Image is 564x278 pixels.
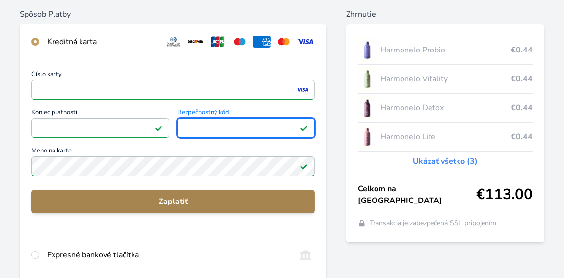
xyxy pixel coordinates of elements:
[380,73,511,85] span: Harmonelo Vitality
[182,121,311,135] iframe: Iframe pre bezpečnostný kód
[47,249,289,261] div: Expresné bankové tlačítka
[358,38,376,62] img: CLEAN_PROBIO_se_stinem_x-lo.jpg
[296,36,315,48] img: visa.svg
[380,102,511,114] span: Harmonelo Detox
[155,124,162,132] img: Pole je platné
[187,36,205,48] img: discover.svg
[358,183,476,206] span: Celkom na [GEOGRAPHIC_DATA]
[358,125,376,149] img: CLEAN_LIFE_se_stinem_x-lo.jpg
[39,196,307,207] span: Zaplatiť
[253,36,271,48] img: amex.svg
[36,83,310,97] iframe: Iframe pre číslo karty
[36,121,165,135] iframe: Iframe pre deň vypršania platnosti
[209,36,227,48] img: jcb.svg
[476,186,533,203] span: €113.00
[231,36,249,48] img: maestro.svg
[300,124,308,132] img: Pole je platné
[511,131,533,143] span: €0.44
[275,36,293,48] img: mc.svg
[47,36,157,48] div: Kreditná karta
[346,8,544,20] h6: Zhrnutie
[296,85,309,94] img: visa
[380,131,511,143] span: Harmonelo Life
[20,8,326,20] h6: Spôsob Platby
[358,96,376,120] img: DETOX_se_stinem_x-lo.jpg
[511,44,533,56] span: €0.44
[413,155,478,167] a: Ukázať všetko (3)
[177,109,315,118] span: Bezpečnostný kód
[380,44,511,56] span: Harmonelo Probio
[31,190,315,213] button: Zaplatiť
[300,162,308,170] img: Pole je platné
[511,73,533,85] span: €0.44
[370,218,496,228] span: Transakcia je zabezpečená SSL pripojením
[31,71,315,80] span: Číslo karty
[31,109,169,118] span: Koniec platnosti
[358,67,376,91] img: CLEAN_VITALITY_se_stinem_x-lo.jpg
[31,156,315,176] input: Meno na kartePole je platné
[31,148,315,156] span: Meno na karte
[511,102,533,114] span: €0.44
[164,36,183,48] img: diners.svg
[296,249,315,261] img: onlineBanking_SK.svg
